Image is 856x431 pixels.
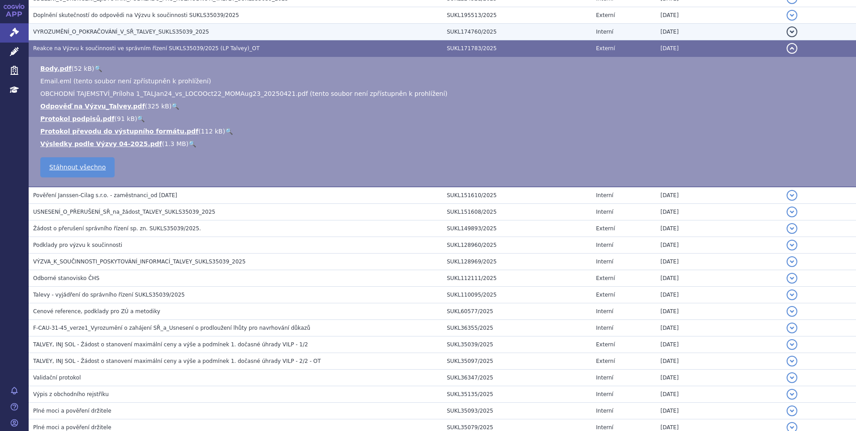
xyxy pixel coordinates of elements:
td: [DATE] [656,204,782,220]
span: Interní [596,424,613,431]
button: detail [787,389,797,400]
td: SUKL128969/2025 [442,254,591,270]
span: 52 kB [74,65,92,72]
td: SUKL36355/2025 [442,320,591,336]
button: detail [787,372,797,383]
td: SUKL128960/2025 [442,237,591,254]
span: Pověření Janssen-Cilag s.r.o. - zaměstnanci_od 03.03.2025 [33,192,177,198]
td: [DATE] [656,353,782,370]
td: [DATE] [656,336,782,353]
button: detail [787,405,797,416]
td: [DATE] [656,220,782,237]
td: SUKL151610/2025 [442,187,591,204]
td: [DATE] [656,7,782,24]
a: Stáhnout všechno [40,157,115,177]
td: [DATE] [656,403,782,419]
span: Výpis z obchodního rejstříku [33,391,109,397]
button: detail [787,256,797,267]
a: Odpověď na Výzvu_Talvey.pdf [40,103,145,110]
td: [DATE] [656,287,782,303]
span: Interní [596,192,613,198]
li: ( ) [40,64,847,73]
span: Interní [596,391,613,397]
span: Plné moci a pověření držitele [33,408,111,414]
span: USNESENÍ_O_PŘERUŠENÍ_SŘ_na_žádost_TALVEY_SUKLS35039_2025 [33,209,215,215]
span: Interní [596,408,613,414]
span: Interní [596,308,613,315]
span: Interní [596,29,613,35]
li: ( ) [40,114,847,123]
span: Externí [596,12,615,18]
a: Výsledky podle Výzvy 04-2025.pdf [40,140,162,147]
a: 🔍 [137,115,145,122]
span: Externí [596,45,615,52]
span: Reakce na Výzvu k součinnosti ve správním řízení SUKLS35039/2025 (LP Talvey)_OT [33,45,260,52]
td: [DATE] [656,370,782,386]
span: Externí [596,225,615,232]
button: detail [787,306,797,317]
li: ( ) [40,127,847,136]
a: 🔍 [94,65,102,72]
span: Validační protokol [33,375,81,381]
button: detail [787,273,797,284]
button: detail [787,339,797,350]
button: detail [787,43,797,54]
td: SUKL174760/2025 [442,24,591,40]
a: 🔍 [225,128,233,135]
span: 1.3 MB [164,140,186,147]
span: VYROZUMĚNÍ_O_POKRAČOVÁNÍ_V_SŘ_TALVEY_SUKLS35039_2025 [33,29,209,35]
a: Protokol převodu do výstupního formátu.pdf [40,128,198,135]
span: OBCHODNÍ TAJEMSTVÍ_Príloha 1_TALJan24_vs_LOCOOct22_MOMAug23_20250421.pdf (tento soubor není zpřís... [40,90,448,97]
span: Interní [596,375,613,381]
td: SUKL110095/2025 [442,287,591,303]
span: 325 kB [147,103,169,110]
span: Interní [596,325,613,331]
td: SUKL36347/2025 [442,370,591,386]
span: VÝZVA_K_SOUČINNOSTI_POSKYTOVÁNÍ_INFORMACÍ_TALVEY_SUKLS35039_2025 [33,259,246,265]
span: Žádost o přerušení správního řízení sp. zn. SUKLS35039/2025. [33,225,201,232]
td: SUKL195513/2025 [442,7,591,24]
td: [DATE] [656,187,782,204]
button: detail [787,223,797,234]
button: detail [787,26,797,37]
span: TALVEY, INJ SOL - Žádost o stanovení maximální ceny a výše a podmínek 1. dočasné úhrady VILP - 1/2 [33,341,308,348]
td: SUKL35093/2025 [442,403,591,419]
button: detail [787,10,797,21]
span: Interní [596,259,613,265]
span: Odborné stanovisko ČHS [33,275,99,281]
span: Talevy - vyjádření do správního řízení SUKLS35039/2025 [33,292,185,298]
td: [DATE] [656,237,782,254]
button: detail [787,207,797,217]
span: Externí [596,275,615,281]
span: Podklady pro výzvu k součinnosti [33,242,122,248]
td: SUKL151608/2025 [442,204,591,220]
td: SUKL35097/2025 [442,353,591,370]
a: Protokol podpisů.pdf [40,115,115,122]
span: F-CAU-31-45_verze1_Vyrozumění o zahájení SŘ_a_Usnesení o prodloužení lhůty pro navrhování důkazů [33,325,310,331]
li: ( ) [40,102,847,111]
span: Doplnění skutečností do odpovědi na Výzvu k součinnosti SUKLS35039/2025 [33,12,239,18]
a: Body.pdf [40,65,72,72]
td: [DATE] [656,254,782,270]
span: 112 kB [201,128,223,135]
td: [DATE] [656,303,782,320]
td: SUKL60577/2025 [442,303,591,320]
td: [DATE] [656,24,782,40]
span: Interní [596,242,613,248]
td: [DATE] [656,386,782,403]
td: [DATE] [656,320,782,336]
span: Interní [596,209,613,215]
span: Cenové reference, podklady pro ZÚ a metodiky [33,308,160,315]
td: SUKL112111/2025 [442,270,591,287]
button: detail [787,356,797,366]
a: 🔍 [171,103,179,110]
button: detail [787,323,797,333]
button: detail [787,289,797,300]
td: SUKL35135/2025 [442,386,591,403]
button: detail [787,240,797,250]
td: SUKL35039/2025 [442,336,591,353]
span: Externí [596,358,615,364]
td: SUKL149893/2025 [442,220,591,237]
td: [DATE] [656,270,782,287]
span: Externí [596,292,615,298]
